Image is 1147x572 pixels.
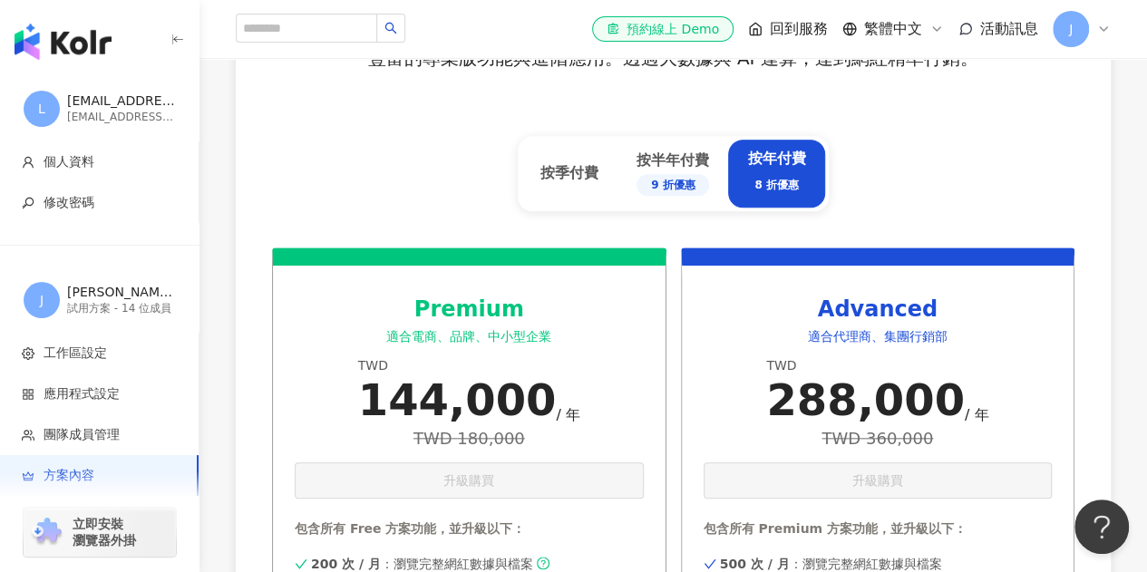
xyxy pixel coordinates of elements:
span: appstore [22,388,34,401]
span: user [22,156,34,169]
a: chrome extension立即安裝 瀏覽器外掛 [24,508,176,557]
span: L [38,99,45,119]
span: J [40,290,44,310]
span: question-circle [537,557,549,569]
div: / 年 [556,405,579,425]
div: 按半年付費 [637,150,709,196]
div: [EMAIL_ADDRESS][DOMAIN_NAME] [67,110,176,125]
div: / 年 [965,405,988,425]
iframe: Help Scout Beacon - Open [1074,499,1129,554]
strong: 200 次 / 月 [311,557,381,571]
span: check [295,557,307,571]
div: 預約線上 Demo [607,20,719,38]
a: 預約線上 Demo [592,16,734,42]
span: 適合電商、品牌、中小型企業 [386,329,551,344]
div: TWD [766,357,988,375]
div: 包含所有 Free 方案功能，並升級以下： [295,520,644,538]
div: 按季付費 [540,163,598,183]
div: TWD [358,357,580,375]
img: logo [15,24,112,60]
div: 包含所有 Premium 方案功能，並升級以下： [704,520,1053,538]
span: 個人資料 [44,153,94,171]
span: search [384,22,397,34]
div: Advanced [704,295,1053,325]
span: 適合代理商、集團行銷部 [808,329,948,344]
div: [PERSON_NAME] 的工作區 [67,284,176,302]
span: check [704,557,716,571]
span: 工作區設定 [44,344,107,363]
img: chrome extension [29,518,64,547]
div: 按年付費 [747,149,806,198]
span: 回到服務 [770,19,828,39]
span: 繁體中文 [864,19,922,39]
span: 修改密碼 [44,194,94,212]
span: ：瀏覽完整網紅數據與檔案 [311,557,533,571]
div: TWD 360,000 [766,429,988,448]
span: 應用程式設定 [44,385,120,403]
button: 升級購買 [295,462,644,499]
div: 144,000 [358,374,557,425]
button: 升級購買 [704,462,1053,499]
span: 立即安裝 瀏覽器外掛 [73,516,136,548]
a: 回到服務 [748,19,828,39]
div: 8 折優惠 [747,172,806,198]
div: 試用方案 - 14 位成員 [67,301,176,316]
span: 活動訊息 [980,20,1038,37]
span: J [1069,19,1073,39]
span: 方案內容 [44,467,94,485]
div: [EMAIL_ADDRESS][DOMAIN_NAME] [67,92,176,111]
div: 288,000 [766,374,965,425]
span: key [22,197,34,209]
span: ：瀏覽完整網紅數據與檔案 [720,557,942,571]
span: 團隊成員管理 [44,426,120,444]
div: 9 折優惠 [637,174,709,196]
div: Premium [295,295,644,325]
div: TWD 180,000 [358,429,580,448]
strong: 500 次 / 月 [720,557,790,571]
